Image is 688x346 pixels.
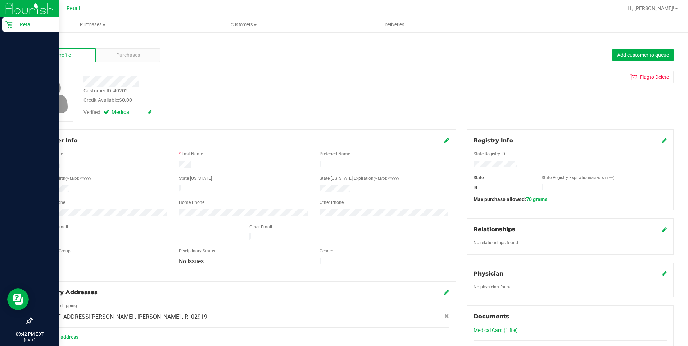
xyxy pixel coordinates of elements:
[119,97,132,103] span: $0.00
[39,313,207,321] span: [STREET_ADDRESS][PERSON_NAME] , [PERSON_NAME] , RI 02919
[17,17,168,32] a: Purchases
[474,270,503,277] span: Physician
[41,175,91,182] label: Date of Birth
[474,196,547,202] span: Max purchase allowed:
[320,175,399,182] label: State [US_STATE] Expiration
[3,337,56,343] p: [DATE]
[612,49,674,61] button: Add customer to queue
[13,20,56,29] p: Retail
[83,87,128,95] div: Customer ID: 40202
[182,151,203,157] label: Last Name
[249,224,272,230] label: Other Email
[474,284,513,290] span: No physician found.
[168,22,318,28] span: Customers
[168,17,319,32] a: Customers
[468,184,536,191] div: RI
[626,71,674,83] button: Flagto Delete
[83,109,152,117] div: Verified:
[474,226,515,233] span: Relationships
[468,174,536,181] div: State
[39,289,98,296] span: Delivery Addresses
[179,199,204,206] label: Home Phone
[83,96,399,104] div: Credit Available:
[526,196,547,202] span: 70 grams
[320,151,350,157] label: Preferred Name
[112,109,140,117] span: Medical
[474,327,518,333] a: Medical Card (1 file)
[474,137,513,144] span: Registry Info
[179,248,215,254] label: Disciplinary Status
[179,175,212,182] label: State [US_STATE]
[474,313,509,320] span: Documents
[17,22,168,28] span: Purchases
[374,177,399,181] span: (MM/DD/YYYY)
[320,199,344,206] label: Other Phone
[116,51,140,59] span: Purchases
[7,288,29,310] iframe: Resource center
[474,240,519,246] label: No relationships found.
[3,331,56,337] p: 09:42 PM EDT
[617,52,669,58] span: Add customer to queue
[542,174,614,181] label: State Registry Expiration
[320,248,333,254] label: Gender
[5,21,13,28] inline-svg: Retail
[589,176,614,180] span: (MM/DD/YYYY)
[474,151,505,157] label: State Registry ID
[67,5,80,12] span: Retail
[65,177,91,181] span: (MM/DD/YYYY)
[628,5,674,11] span: Hi, [PERSON_NAME]!
[179,258,204,265] span: No Issues
[319,17,470,32] a: Deliveries
[56,51,71,59] span: Profile
[375,22,414,28] span: Deliveries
